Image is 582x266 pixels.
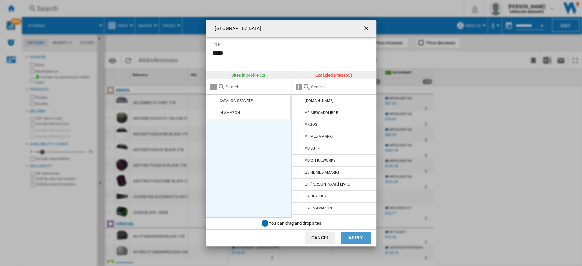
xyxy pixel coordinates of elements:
input: Search [311,84,373,89]
button: Apply [341,232,371,244]
md-dialog: India Title ... [206,20,376,246]
button: getI18NText('BUTTONS.CLOSE_DIALOG') [360,22,374,35]
div: BE NL MEDIAMARKT [305,170,340,175]
md-icon: Remove all [209,83,218,91]
div: [DOMAIN_NAME] [305,99,333,103]
ng-md-icon: getI18NText('BUTTONS.CLOSE_DIALOG') [363,25,371,33]
h4: [GEOGRAPHIC_DATA] [211,25,262,32]
div: AT MEDIAMARKT [305,134,334,139]
div: AR MERCADOLIBRE [305,110,338,115]
div: Sites in profile (2) [206,71,291,79]
div: CA EN AMAZON [305,206,332,210]
div: IN AMAZON [219,110,240,115]
div: AU JBHI-FI [305,146,323,151]
div: CATALOG SEAGATE [219,99,253,103]
input: Search [226,84,288,89]
div: Excluded sites (55) [291,71,376,79]
button: Cancel [305,232,335,244]
div: CA BESTBUY [305,194,327,198]
div: ARGOS [305,122,317,127]
div: BR [PERSON_NAME] LIVRE [305,182,350,187]
span: You can drag and drop sites [269,220,321,225]
div: AU OFFICEWORKS [305,158,336,163]
md-icon: Add all [295,83,303,91]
